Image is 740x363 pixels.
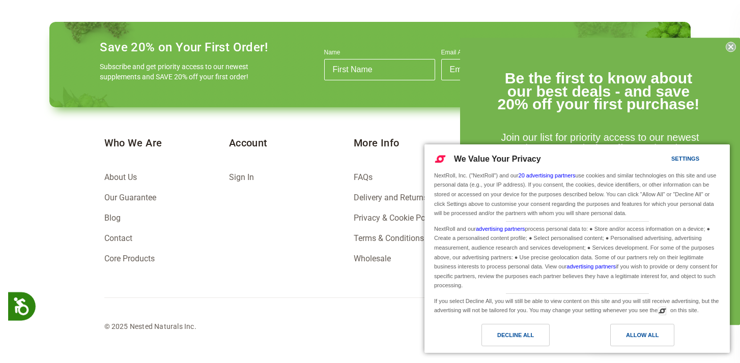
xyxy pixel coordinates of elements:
[432,222,722,291] div: NextRoll and our process personal data to: ● Store and/or access information on a device; ● Creat...
[354,254,391,263] a: Wholesale
[354,136,478,150] h5: More Info
[324,59,435,80] input: First Name
[229,136,354,150] h5: Account
[100,40,268,54] h4: Save 20% on Your First Order!
[501,132,699,154] span: Join our list for priority access to our newest supplements, exclusive offers and savings.
[354,213,438,223] a: Privacy & Cookie Policy
[104,193,156,202] a: Our Guarantee
[497,329,534,341] div: Decline All
[671,153,699,164] div: Settings
[566,263,616,269] a: advertising partners
[726,42,736,52] button: Close dialog
[519,172,576,178] a: 20 advertising partners
[104,233,132,243] a: Contact
[653,150,678,169] a: Settings
[441,59,552,80] input: Email Address
[324,49,435,59] label: Name
[498,70,700,112] span: Be the first to know about our best deals - and save 20% off your first purchase!
[104,136,229,150] h5: Who We Are
[432,294,722,316] div: If you select Decline All, you will still be able to view content on this site and you will still...
[104,320,196,332] div: © 2025 Nested Naturals Inc.
[100,62,252,82] p: Subscribe and get priority access to our newest supplements and SAVE 20% off your first order!
[104,213,121,223] a: Blog
[476,226,525,232] a: advertising partners
[104,254,155,263] a: Core Products
[432,170,722,219] div: NextRoll, Inc. ("NextRoll") and our use cookies and similar technologies on this site and use per...
[229,172,254,182] a: Sign In
[354,233,424,243] a: Terms & Conditions
[454,155,541,163] span: We Value Your Privacy
[354,172,373,182] a: FAQs
[626,329,659,341] div: Allow All
[354,193,428,202] a: Delivery and Returns
[441,49,552,59] label: Email Address
[460,38,740,325] div: FLYOUT Form
[104,172,137,182] a: About Us
[32,8,132,23] span: The Nested Loyalty Program
[431,324,577,351] a: Decline All
[577,324,724,351] a: Allow All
